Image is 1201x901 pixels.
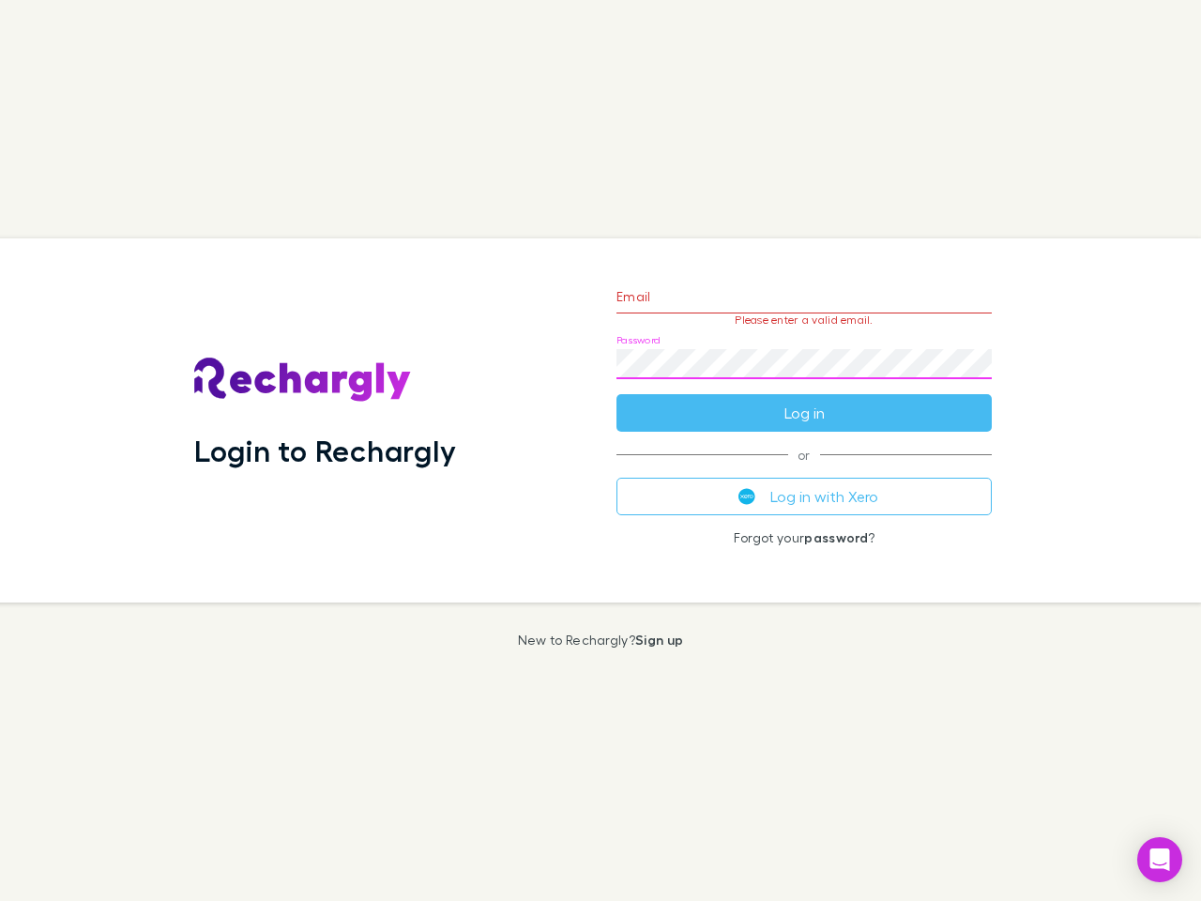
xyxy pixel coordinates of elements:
[635,632,683,648] a: Sign up
[616,530,992,545] p: Forgot your ?
[804,529,868,545] a: password
[616,313,992,327] p: Please enter a valid email.
[616,454,992,455] span: or
[194,358,412,403] img: Rechargly's Logo
[616,478,992,515] button: Log in with Xero
[616,394,992,432] button: Log in
[616,333,661,347] label: Password
[194,433,456,468] h1: Login to Rechargly
[518,633,684,648] p: New to Rechargly?
[738,488,755,505] img: Xero's logo
[1137,837,1182,882] div: Open Intercom Messenger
